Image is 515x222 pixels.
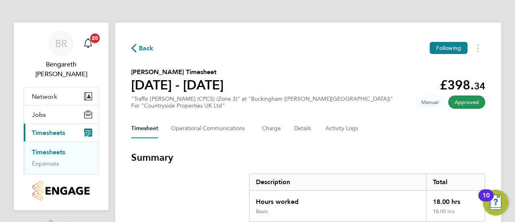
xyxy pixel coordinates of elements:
button: Timesheet [131,119,158,138]
button: Operational Communications [171,119,249,138]
button: Network [24,87,99,105]
div: 18.00 hrs [426,208,485,221]
div: "Traffic [PERSON_NAME] (CPCS) (Zone 3)" at "Buckingham ([PERSON_NAME][GEOGRAPHIC_DATA])" [131,95,393,109]
button: Charge [262,119,281,138]
h2: [PERSON_NAME] Timesheet [131,67,224,77]
div: 10 [482,195,490,206]
button: Jobs [24,106,99,123]
span: 20 [90,33,100,43]
div: 18.00 hrs [426,191,485,208]
div: Total [426,174,485,190]
button: Details [294,119,313,138]
a: Go to home page [23,181,99,201]
span: Network [32,93,57,100]
span: BR [55,38,67,49]
div: Basic [256,208,268,215]
span: Jobs [32,111,46,118]
span: Back [139,44,154,53]
div: For "Countryside Properties UK Ltd" [131,102,393,109]
button: Timesheets [24,124,99,141]
button: Following [430,42,468,54]
nav: Main navigation [14,23,109,210]
button: Timesheets Menu [471,42,485,54]
a: Timesheets [32,148,65,156]
span: This timesheet has been approved. [448,95,485,109]
span: Bengareth Roff [23,60,99,79]
button: Back [131,43,154,53]
h1: [DATE] - [DATE] [131,77,224,93]
span: Timesheets [32,129,65,137]
div: Description [249,174,426,190]
a: BRBengareth [PERSON_NAME] [23,31,99,79]
app-decimal: £398. [440,77,485,93]
div: Hours worked [249,191,426,208]
button: Open Resource Center, 10 new notifications [483,190,509,216]
span: Following [436,44,461,52]
span: This timesheet was manually created. [415,95,445,109]
button: Activity Logs [325,119,359,138]
a: 20 [80,31,96,56]
span: 34 [474,80,485,92]
a: Expenses [32,160,59,167]
img: countryside-properties-logo-retina.png [33,181,89,201]
div: Summary [249,174,485,222]
h3: Summary [131,151,485,164]
div: Timesheets [24,141,99,174]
